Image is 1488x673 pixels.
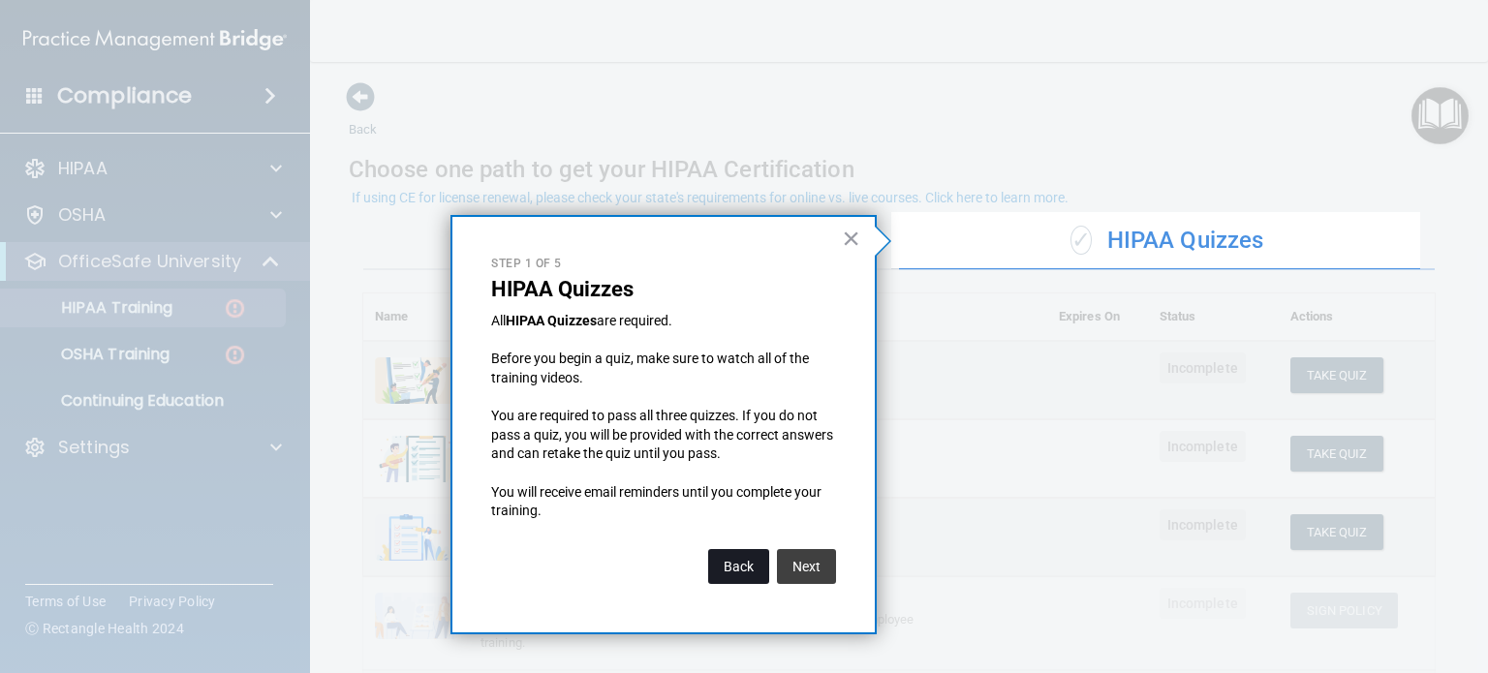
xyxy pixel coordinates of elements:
strong: HIPAA Quizzes [506,313,597,328]
span: are required. [597,313,672,328]
button: Close [842,223,860,254]
p: You are required to pass all three quizzes. If you do not pass a quiz, you will be provided with ... [491,407,836,464]
p: Before you begin a quiz, make sure to watch all of the training videos. [491,350,836,387]
button: Next [777,549,836,584]
p: You will receive email reminders until you complete your training. [491,483,836,521]
div: HIPAA Quizzes [899,212,1435,270]
span: ✓ [1070,226,1092,255]
p: HIPAA Quizzes [491,277,836,302]
button: Back [708,549,769,584]
p: Step 1 of 5 [491,256,836,272]
span: All [491,313,506,328]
